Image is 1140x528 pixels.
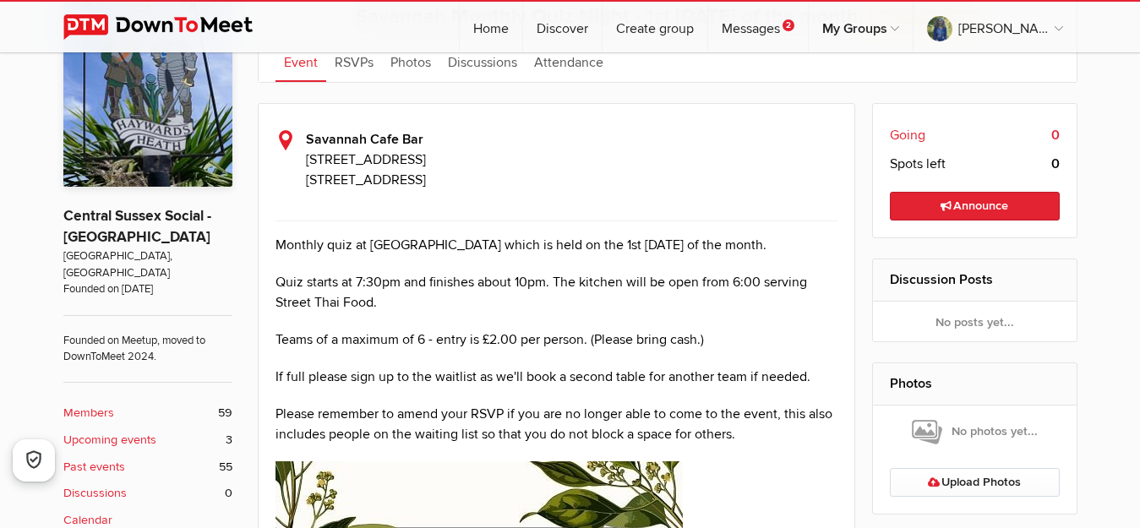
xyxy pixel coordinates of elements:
[275,235,838,255] p: Monthly quiz at [GEOGRAPHIC_DATA] which is held on the 1st [DATE] of the month.
[1051,125,1060,145] b: 0
[708,2,808,52] a: Messages2
[460,2,522,52] a: Home
[219,458,232,476] span: 55
[382,40,439,82] a: Photos
[275,367,838,387] p: If full please sign up to the waitlist as we'll book a second table for another team if needed.
[63,484,232,503] a: Discussions 0
[63,404,232,422] a: Members 59
[1051,154,1060,174] b: 0
[873,302,1077,342] div: No posts yet...
[890,468,1060,497] a: Upload Photos
[63,281,232,297] span: Founded on [DATE]
[63,248,232,281] span: [GEOGRAPHIC_DATA], [GEOGRAPHIC_DATA]
[306,171,426,188] span: [STREET_ADDRESS]
[63,404,114,422] b: Members
[63,315,232,366] span: Founded on Meetup, moved to DownToMeet 2024.
[306,150,838,170] span: [STREET_ADDRESS]
[890,375,932,392] a: Photos
[275,329,838,350] p: Teams of a maximum of 6 - entry is £2.00 per person. (Please bring cash.)
[63,431,232,449] a: Upcoming events 3
[890,125,925,145] span: Going
[941,199,1008,213] span: Announce
[225,484,232,503] span: 0
[809,2,913,52] a: My Groups
[890,271,993,288] a: Discussion Posts
[526,40,612,82] a: Attendance
[275,404,838,444] p: Please remember to amend your RSVP if you are no longer able to come to the event, this also incl...
[914,2,1077,52] a: [PERSON_NAME]
[218,404,232,422] span: 59
[783,19,794,31] span: 2
[890,192,1060,220] a: Announce
[306,131,423,148] b: Savannah Cafe Bar
[63,207,211,247] a: Central Sussex Social - [GEOGRAPHIC_DATA]
[523,2,602,52] a: Discover
[63,431,156,449] b: Upcoming events
[63,458,125,476] b: Past events
[912,417,1038,446] span: No photos yet...
[226,431,232,449] span: 3
[439,40,526,82] a: Discussions
[603,2,707,52] a: Create group
[63,14,279,40] img: DownToMeet
[275,40,326,82] a: Event
[326,40,382,82] a: RSVPs
[63,484,127,503] b: Discussions
[890,154,946,174] span: Spots left
[63,458,232,476] a: Past events 55
[275,272,838,313] p: Quiz starts at 7:30pm and finishes about 10pm. The kitchen will be open from 6:00 serving Street ...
